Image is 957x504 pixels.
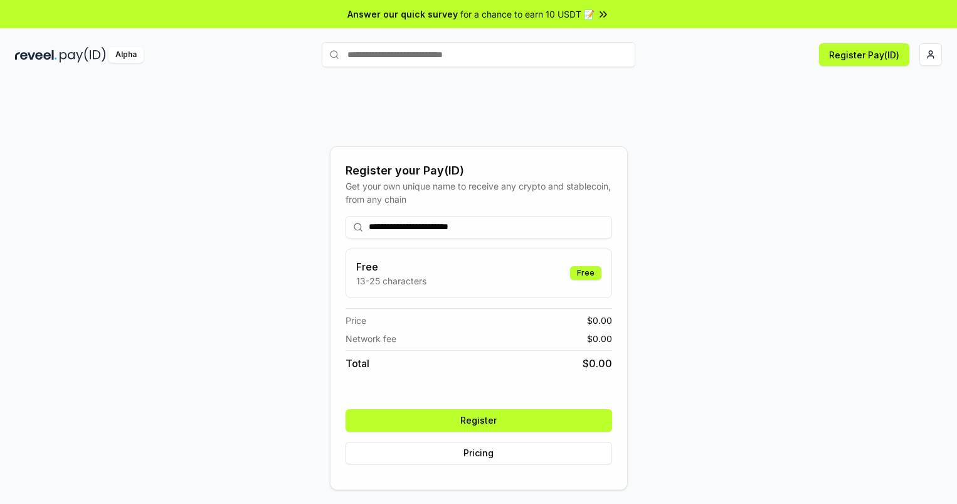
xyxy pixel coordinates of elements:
[346,356,369,371] span: Total
[583,356,612,371] span: $ 0.00
[587,314,612,327] span: $ 0.00
[347,8,458,21] span: Answer our quick survey
[346,180,612,206] div: Get your own unique name to receive any crypto and stablecoin, from any chain
[346,314,366,327] span: Price
[108,47,144,63] div: Alpha
[356,274,426,287] p: 13-25 characters
[819,43,909,66] button: Register Pay(ID)
[346,162,612,180] div: Register your Pay(ID)
[15,47,57,63] img: reveel_dark
[460,8,595,21] span: for a chance to earn 10 USDT 📝
[346,332,396,345] span: Network fee
[570,266,601,280] div: Free
[346,409,612,432] button: Register
[60,47,106,63] img: pay_id
[587,332,612,345] span: $ 0.00
[356,259,426,274] h3: Free
[346,442,612,464] button: Pricing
